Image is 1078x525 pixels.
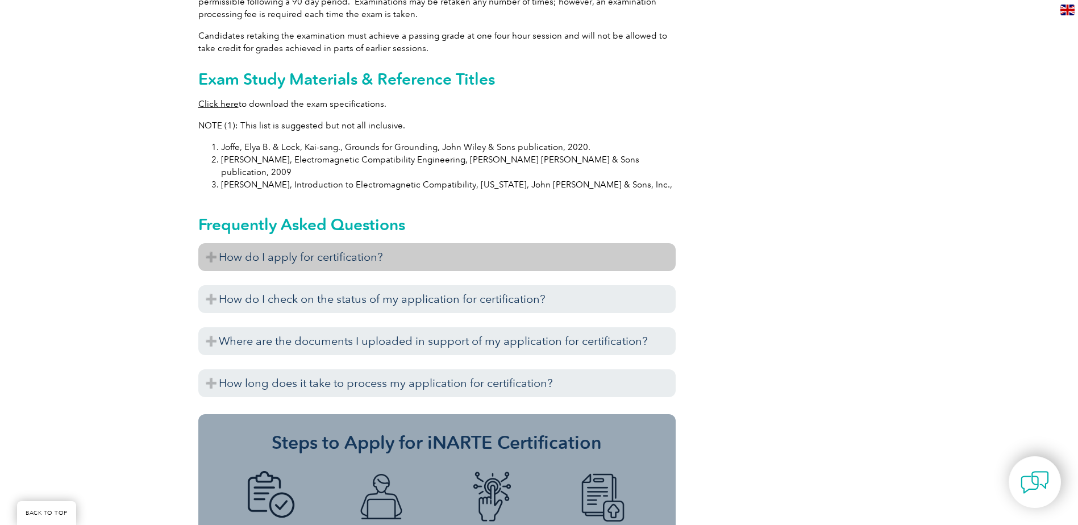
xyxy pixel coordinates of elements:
[1060,5,1075,15] img: en
[198,327,676,355] h3: Where are the documents I uploaded in support of my application for certification?
[221,178,676,191] li: [PERSON_NAME], Introduction to Electromagnetic Compatibility, [US_STATE], John [PERSON_NAME] & So...
[198,99,239,109] a: Click here
[461,471,523,523] img: icon-blue-finger-button.png
[239,471,302,523] img: icon-blue-doc-tick.png
[198,369,676,397] h3: How long does it take to process my application for certification?
[198,243,676,271] h3: How do I apply for certification?
[198,70,676,88] h2: Exam Study Materials & Reference Titles
[198,215,676,234] h2: Frequently Asked Questions
[221,141,676,153] li: Joffe, Elya B. & Lock, Kai-sang., Grounds for Grounding, John Wiley & Sons publication, 2020.
[17,501,76,525] a: BACK TO TOP
[215,431,659,454] h3: Steps to Apply for iNARTE Certification
[350,471,413,523] img: icon-blue-laptop-male.png
[198,119,676,132] p: NOTE (1): This list is suggested but not all inclusive.
[198,285,676,313] h3: How do I check on the status of my application for certification?
[198,30,676,55] p: Candidates retaking the examination must achieve a passing grade at one four hour session and wil...
[1021,468,1049,497] img: contact-chat.png
[221,153,676,178] li: [PERSON_NAME], Electromagnetic Compatibility Engineering, [PERSON_NAME] [PERSON_NAME] & Sons publ...
[572,471,634,523] img: icon-blue-doc-arrow.png
[198,98,676,110] p: to download the exam specifications.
